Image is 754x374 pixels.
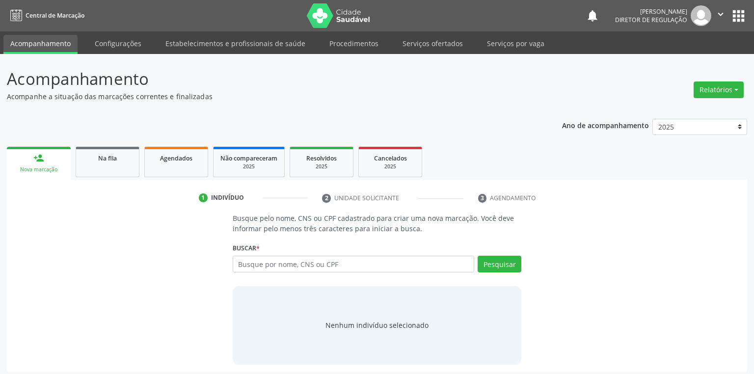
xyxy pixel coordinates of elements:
span: Não compareceram [220,154,277,162]
div: 2025 [366,163,415,170]
div: 2025 [220,163,277,170]
div: [PERSON_NAME] [615,7,687,16]
div: Indivíduo [211,193,244,202]
a: Acompanhamento [3,35,78,54]
a: Procedimentos [323,35,385,52]
div: 1 [199,193,208,202]
p: Busque pelo nome, CNS ou CPF cadastrado para criar uma nova marcação. Você deve informar pelo men... [233,213,522,234]
span: Agendados [160,154,192,162]
button: Pesquisar [478,256,521,272]
i:  [715,9,726,20]
div: Nova marcação [14,166,64,173]
span: Resolvidos [306,154,337,162]
span: Diretor de regulação [615,16,687,24]
button: apps [730,7,747,25]
a: Estabelecimentos e profissionais de saúde [159,35,312,52]
img: img [691,5,711,26]
a: Central de Marcação [7,7,84,24]
label: Buscar [233,240,260,256]
p: Acompanhamento [7,67,525,91]
button: notifications [586,9,599,23]
p: Ano de acompanhamento [562,119,649,131]
a: Serviços ofertados [396,35,470,52]
span: Na fila [98,154,117,162]
button: Relatórios [694,81,744,98]
a: Configurações [88,35,148,52]
span: Central de Marcação [26,11,84,20]
button:  [711,5,730,26]
p: Acompanhe a situação das marcações correntes e finalizadas [7,91,525,102]
div: person_add [33,153,44,163]
a: Serviços por vaga [480,35,551,52]
div: 2025 [297,163,346,170]
input: Busque por nome, CNS ou CPF [233,256,475,272]
div: Nenhum indivíduo selecionado [325,320,429,330]
span: Cancelados [374,154,407,162]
